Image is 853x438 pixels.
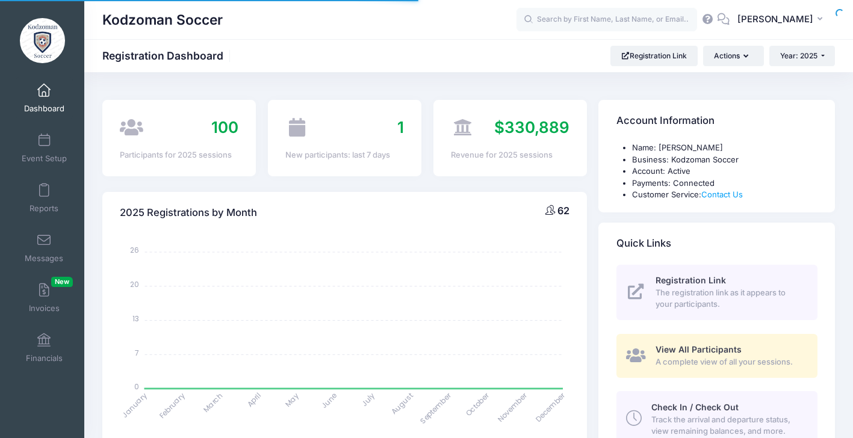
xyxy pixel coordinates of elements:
tspan: July [359,390,377,409]
tspan: December [533,390,568,424]
tspan: April [245,390,263,409]
span: [PERSON_NAME] [737,13,813,26]
li: Payments: Connected [632,177,817,190]
tspan: 0 [134,381,139,392]
h1: Registration Dashboard [102,49,234,62]
input: Search by First Name, Last Name, or Email... [516,8,697,32]
tspan: October [464,390,492,418]
tspan: 7 [135,348,139,358]
button: Year: 2025 [769,46,835,66]
li: Customer Service: [632,189,817,201]
tspan: May [283,390,301,409]
tspan: September [418,390,453,425]
button: [PERSON_NAME] [730,6,835,34]
h4: 2025 Registrations by Month [120,196,257,230]
span: Year: 2025 [780,51,817,60]
span: Financials [26,353,63,363]
h4: Account Information [616,104,715,138]
a: Dashboard [16,77,73,119]
span: 62 [557,205,569,217]
tspan: November [495,390,530,424]
span: A complete view of all your sessions. [656,356,804,368]
a: Registration Link [610,46,698,66]
a: Reports [16,177,73,219]
h4: Quick Links [616,226,671,261]
span: Invoices [29,303,60,313]
span: Reports [29,203,58,214]
span: 100 [211,118,238,137]
a: InvoicesNew [16,277,73,319]
span: Event Setup [22,153,67,164]
span: Messages [25,253,63,264]
div: Revenue for 2025 sessions [451,149,569,161]
a: Event Setup [16,127,73,169]
tspan: June [319,390,339,410]
li: Name: [PERSON_NAME] [632,142,817,154]
img: Kodzoman Soccer [20,18,65,63]
div: Participants for 2025 sessions [120,149,238,161]
tspan: 26 [130,245,139,255]
span: $330,889 [494,118,569,137]
span: The registration link as it appears to your participants. [656,287,804,310]
a: Contact Us [701,190,743,199]
li: Account: Active [632,165,817,177]
h1: Kodzoman Soccer [102,6,223,34]
tspan: February [157,390,187,420]
tspan: January [120,390,149,420]
tspan: 13 [132,313,139,324]
li: Business: Kodzoman Soccer [632,154,817,166]
tspan: 20 [130,279,139,289]
span: 1 [397,118,404,137]
a: Messages [16,227,73,269]
a: Financials [16,327,73,369]
tspan: March [201,390,225,415]
span: View All Participants [656,344,742,354]
a: Registration Link The registration link as it appears to your participants. [616,265,817,320]
button: Actions [703,46,763,66]
tspan: August [389,390,415,416]
span: Registration Link [656,275,726,285]
span: Dashboard [24,103,64,114]
a: View All Participants A complete view of all your sessions. [616,334,817,378]
span: New [51,277,73,287]
span: Track the arrival and departure status, view remaining balances, and more. [651,414,804,437]
span: Check In / Check Out [651,402,739,412]
div: New participants: last 7 days [285,149,404,161]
